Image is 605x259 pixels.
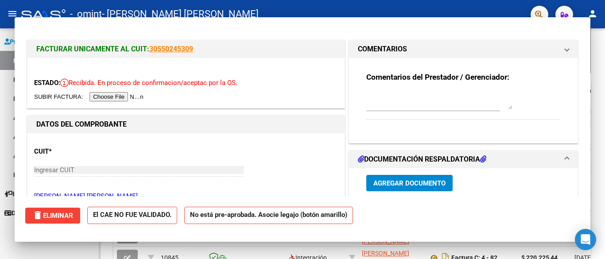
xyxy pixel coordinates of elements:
[575,229,596,250] div: Open Intercom Messenger
[358,44,407,54] h1: COMENTARIOS
[4,208,62,218] span: Datos de contacto
[373,180,446,188] span: Agregar Documento
[4,189,46,199] span: Instructivos
[102,4,259,24] span: - [PERSON_NAME] [PERSON_NAME]
[349,58,578,143] div: COMENTARIOS
[87,207,177,224] strong: El CAE NO FUE VALIDADO.
[32,210,43,220] mat-icon: delete
[587,8,598,19] mat-icon: person
[34,191,338,201] p: [PERSON_NAME] [PERSON_NAME]
[70,4,102,24] span: - omint
[36,120,127,128] strong: DATOS DEL COMPROBANTE
[366,175,453,191] button: Agregar Documento
[349,151,578,168] mat-expansion-panel-header: DOCUMENTACIÓN RESPALDATORIA
[34,79,60,87] span: ESTADO:
[349,40,578,58] mat-expansion-panel-header: COMENTARIOS
[34,147,125,157] p: CUIT
[184,207,353,224] strong: No está pre-aprobada. Asocie legajo (botón amarillo)
[358,154,486,165] h1: DOCUMENTACIÓN RESPALDATORIA
[60,79,237,87] span: Recibida. En proceso de confirmacion/aceptac por la OS.
[4,37,85,46] span: Prestadores / Proveedores
[25,208,80,224] button: Eliminar
[36,45,149,53] span: FACTURAR UNICAMENTE AL CUIT:
[149,45,193,53] a: 30550245309
[32,212,73,220] span: Eliminar
[7,8,18,19] mat-icon: menu
[366,73,509,81] strong: Comentarios del Prestador / Gerenciador:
